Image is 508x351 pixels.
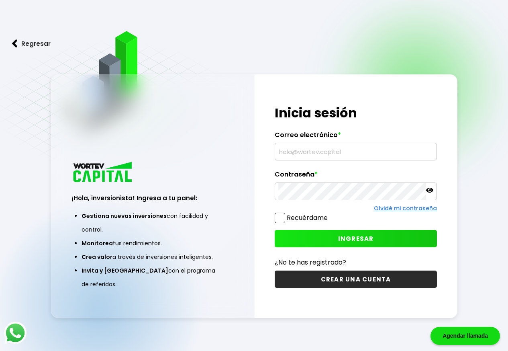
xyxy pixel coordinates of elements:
span: Crea valor [82,253,112,261]
label: Correo electrónico [275,131,437,143]
li: a través de inversiones inteligentes. [82,250,224,264]
img: flecha izquierda [12,39,18,48]
span: Gestiona nuevas inversiones [82,212,167,220]
li: con facilidad y control. [82,209,224,236]
h3: ¡Hola, inversionista! Ingresa a tu panel: [71,193,234,203]
img: logos_whatsapp-icon.242b2217.svg [4,322,27,344]
button: INGRESAR [275,230,437,247]
label: Recuérdame [287,213,328,222]
a: Olvidé mi contraseña [374,204,437,212]
h1: Inicia sesión [275,103,437,123]
p: ¿No te has registrado? [275,257,437,267]
button: CREAR UNA CUENTA [275,271,437,288]
a: ¿No te has registrado?CREAR UNA CUENTA [275,257,437,288]
input: hola@wortev.capital [278,143,433,160]
span: Monitorea [82,239,113,247]
label: Contraseña [275,170,437,183]
img: logo_wortev_capital [71,161,135,185]
span: INGRESAR [338,234,374,243]
li: con el programa de referidos. [82,264,224,291]
span: Invita y [GEOGRAPHIC_DATA] [82,267,168,275]
li: tus rendimientos. [82,236,224,250]
div: Agendar llamada [430,327,500,345]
